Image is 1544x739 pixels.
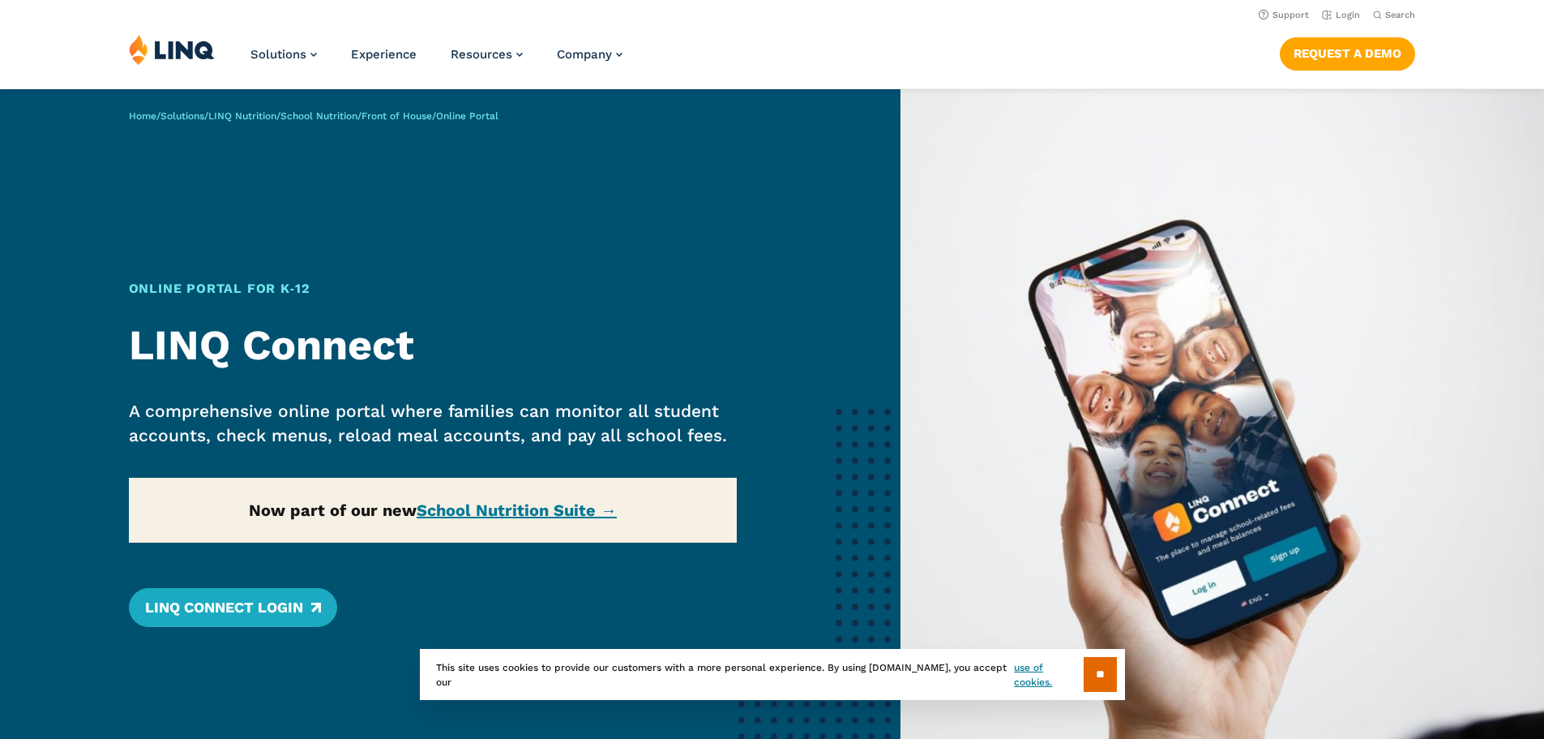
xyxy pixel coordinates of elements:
span: Online Portal [436,110,498,122]
nav: Primary Navigation [250,34,622,88]
a: Request a Demo [1280,37,1415,70]
a: Resources [451,47,523,62]
span: Resources [451,47,512,62]
h1: Online Portal for K‑12 [129,279,738,299]
a: LINQ Connect Login [129,588,337,627]
a: Front of House [361,110,432,122]
a: Support [1259,10,1309,20]
img: LINQ | K‑12 Software [129,34,215,65]
a: Experience [351,47,417,62]
a: Login [1322,10,1360,20]
a: LINQ Nutrition [208,110,276,122]
span: Search [1385,10,1415,20]
a: Company [557,47,622,62]
span: Solutions [250,47,306,62]
nav: Button Navigation [1280,34,1415,70]
p: A comprehensive online portal where families can monitor all student accounts, check menus, reloa... [129,399,738,448]
a: Solutions [160,110,204,122]
a: use of cookies. [1014,660,1083,690]
a: Home [129,110,156,122]
span: Company [557,47,612,62]
strong: LINQ Connect [129,320,414,370]
div: This site uses cookies to provide our customers with a more personal experience. By using [DOMAIN... [420,649,1125,700]
span: / / / / / [129,110,498,122]
a: School Nutrition [280,110,357,122]
a: School Nutrition Suite → [417,501,617,520]
strong: Now part of our new [249,501,617,520]
a: Solutions [250,47,317,62]
button: Open Search Bar [1373,9,1415,21]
